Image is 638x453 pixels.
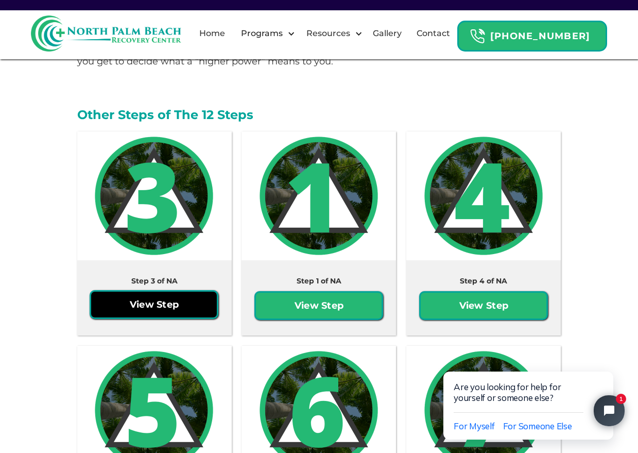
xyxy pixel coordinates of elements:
[297,276,341,286] h5: Step 1 of NA
[419,291,548,320] a: View Step
[254,291,383,320] a: View Step
[367,17,408,50] a: Gallery
[490,30,590,42] strong: [PHONE_NUMBER]
[457,15,607,52] a: Header Calendar Icons[PHONE_NUMBER]
[131,276,177,286] h5: Step 3 of NA
[304,27,353,40] div: Resources
[422,339,638,453] iframe: Tidio Chat
[238,27,285,40] div: Programs
[470,28,485,44] img: Header Calendar Icons
[460,276,507,286] h5: Step 4 of NA
[193,17,231,50] a: Home
[77,104,561,126] h2: Other Steps of The 12 Steps
[410,17,456,50] a: Contact
[298,17,365,50] div: Resources
[90,290,218,319] a: View Step
[232,17,298,50] div: Programs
